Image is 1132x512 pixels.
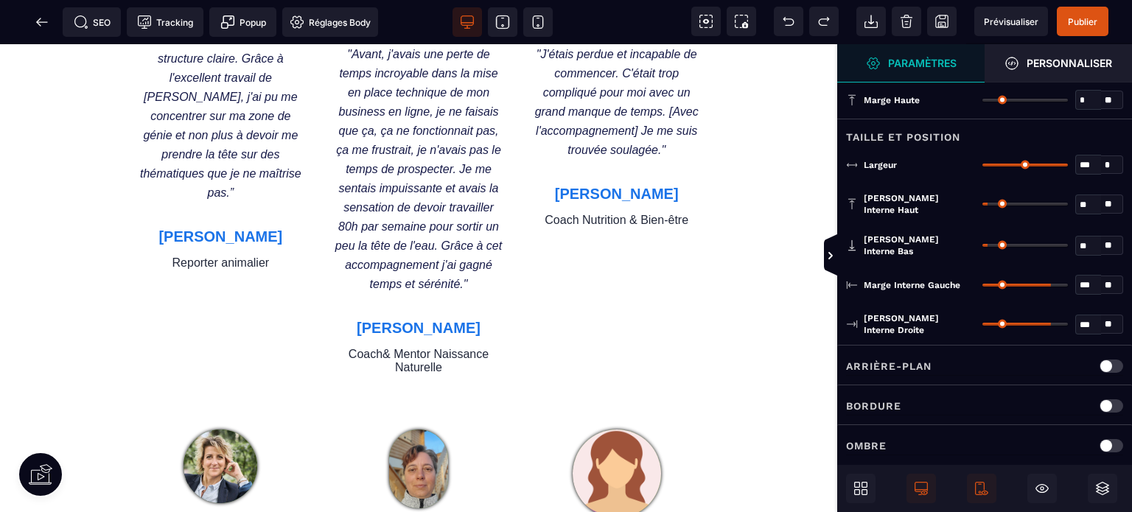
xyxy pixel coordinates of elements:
span: Afficher les vues [837,234,852,278]
span: SEO [74,15,111,29]
img: 0fa8dda468773ee5686222ff4f54a027_1728987938839.jpg [184,385,257,459]
span: Marge haute [864,94,920,106]
span: Aperçu [974,7,1048,36]
span: Voir les composants [691,7,721,36]
span: Prévisualiser [984,16,1038,27]
text: Reporter animalier [136,208,305,229]
div: Taille et position [837,119,1132,146]
strong: Paramètres [888,57,957,69]
span: Voir tablette [488,7,517,37]
span: Masquer le bloc [1027,474,1057,503]
p: Bordure [846,397,901,415]
span: Afficher le desktop [906,474,936,503]
span: [PERSON_NAME] interne haut [864,192,971,216]
span: Métadata SEO [63,7,121,37]
span: Retour [27,7,57,37]
span: Capture d'écran [727,7,756,36]
span: [PERSON_NAME] interne bas [864,234,971,257]
span: Afficher le mobile [967,474,996,503]
h2: [PERSON_NAME] [136,177,305,208]
p: Ombre [846,437,887,455]
span: Nettoyage [892,7,921,36]
span: Voir bureau [453,7,482,37]
h2: [PERSON_NAME] [532,134,701,166]
span: Ouvrir les calques [1088,474,1117,503]
img: 308b5b0fe3bee685d48576a9a80d3778_20240320_180601.jpg [389,385,448,464]
span: Ouvrir le gestionnaire de styles [985,44,1132,83]
span: Publier [1068,16,1097,27]
span: Code de suivi [127,7,203,37]
span: Popup [220,15,266,29]
span: Marge interne gauche [864,279,960,291]
p: Arrière-plan [846,357,932,375]
span: Rétablir [809,7,839,36]
span: Défaire [774,7,803,36]
span: Ouvrir le gestionnaire de styles [837,44,985,83]
span: Réglages Body [290,15,371,29]
span: Enregistrer [927,7,957,36]
img: 7b1a913176a6a108f51598a9d60aa94a_logo_femme.png [573,385,661,474]
span: [PERSON_NAME] interne droite [864,312,971,336]
span: Voir mobile [523,7,553,37]
span: Importer [856,7,886,36]
text: Coach& Mentor Naissance Naturelle [335,300,503,334]
span: Favicon [282,7,378,37]
span: Enregistrer le contenu [1057,7,1108,36]
span: Créer une alerte modale [209,7,276,37]
text: Coach Nutrition & Bien-être [532,166,701,186]
span: Ouvrir les blocs [846,474,876,503]
span: Tracking [137,15,193,29]
h2: [PERSON_NAME] [335,268,503,300]
strong: Personnaliser [1027,57,1112,69]
span: Largeur [864,159,897,171]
